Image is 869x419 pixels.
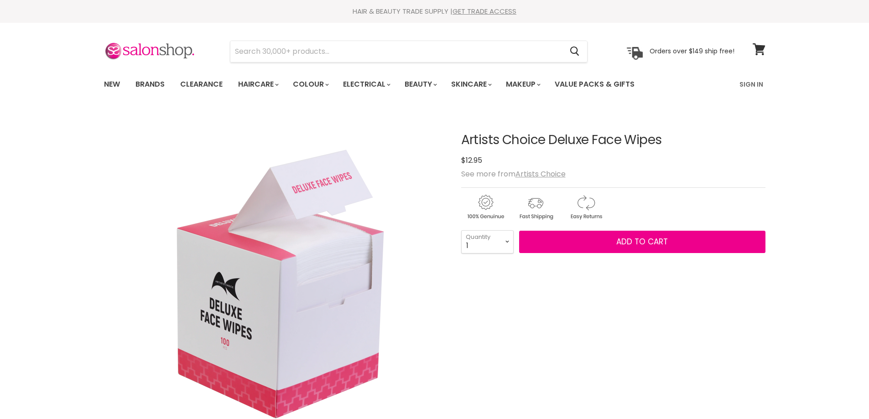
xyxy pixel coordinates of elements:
[499,75,546,94] a: Makeup
[511,193,560,221] img: shipping.gif
[129,75,172,94] a: Brands
[336,75,396,94] a: Electrical
[97,71,688,98] ul: Main menu
[734,75,769,94] a: Sign In
[548,75,641,94] a: Value Packs & Gifts
[461,230,514,253] select: Quantity
[93,7,777,16] div: HAIR & BEAUTY TRADE SUPPLY |
[461,133,765,147] h1: Artists Choice Deluxe Face Wipes
[515,169,566,179] a: Artists Choice
[650,47,734,55] p: Orders over $149 ship free!
[616,236,668,247] span: Add to cart
[398,75,442,94] a: Beauty
[97,75,127,94] a: New
[230,41,563,62] input: Search
[562,193,610,221] img: returns.gif
[519,231,765,253] button: Add to cart
[286,75,334,94] a: Colour
[230,41,588,62] form: Product
[231,75,284,94] a: Haircare
[93,71,777,98] nav: Main
[444,75,497,94] a: Skincare
[453,6,516,16] a: GET TRADE ACCESS
[461,193,510,221] img: genuine.gif
[461,155,482,166] span: $12.95
[173,75,229,94] a: Clearance
[461,169,566,179] span: See more from
[563,41,587,62] button: Search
